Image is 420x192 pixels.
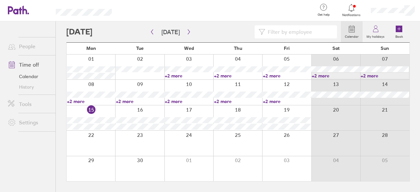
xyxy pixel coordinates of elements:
[341,13,362,17] span: Notifications
[361,73,409,79] a: +2 more
[381,46,389,51] span: Sun
[3,82,55,92] a: History
[234,46,242,51] span: Thu
[363,21,388,42] a: My holidays
[184,46,194,51] span: Wed
[116,98,164,104] a: +2 more
[312,73,360,79] a: +2 more
[156,27,185,37] button: [DATE]
[284,46,290,51] span: Fri
[3,40,55,53] a: People
[3,97,55,111] a: Tools
[67,98,115,104] a: +2 more
[263,98,311,104] a: +2 more
[263,73,311,79] a: +2 more
[3,58,55,71] a: Time off
[3,71,55,82] a: Calendar
[86,46,96,51] span: Mon
[341,33,363,39] label: Calendar
[265,26,333,38] input: Filter by employee
[165,73,213,79] a: +2 more
[391,33,407,39] label: Book
[214,73,262,79] a: +2 more
[341,21,363,42] a: Calendar
[3,116,55,129] a: Settings
[332,46,340,51] span: Sat
[214,98,262,104] a: +2 more
[165,98,213,104] a: +2 more
[136,46,144,51] span: Tue
[363,33,388,39] label: My holidays
[341,3,362,17] a: Notifications
[313,13,334,17] span: Get help
[388,21,409,42] a: Book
